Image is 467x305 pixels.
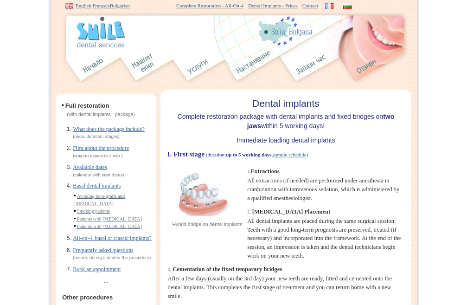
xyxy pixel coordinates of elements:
[252,208,330,215] font: [MEDICAL_DATA] Placement
[73,266,121,273] a: Book an appointment
[294,48,330,83] img: appointment_bg.jpg
[110,3,130,8] a: Bulgarian
[92,3,109,8] a: Français
[168,267,172,272] font: 3.
[74,225,76,228] img: dot.gif
[261,122,325,130] font: within 5 working days!
[73,235,152,241] a: All-on-4, basal or classic implants?
[161,48,183,83] img: 3.jpg
[77,208,110,214] a: Smoking patients
[343,3,352,9] img: EN
[73,255,151,260] font: (before, during and after the procedure)
[183,61,213,68] a: Dental implants with fixed dentures, prices and stages of treatment
[350,61,408,68] a: Patient reviews
[59,48,81,83] img: 1.jpg
[73,164,107,170] a: Available dates
[127,48,161,83] img: team_bg.jpg
[234,61,275,68] a: Accommodation in Sofia
[252,98,320,109] font: Dental implants
[247,209,251,214] font: 2.
[73,172,124,177] font: (calendar with start dates)
[76,3,91,8] a: English
[77,216,142,221] a: Patients with [MEDICAL_DATA]
[62,294,113,301] font: Other procedures
[272,152,273,157] font: ,
[234,48,275,83] img: accommodation_bg.jpg
[73,126,145,132] a: What does the package include?
[76,16,126,48] img: logo.gif
[247,218,401,260] font: All dental implants are placed during the same surgical session. Teeth with a good long-term prog...
[167,150,205,158] font: I. First stage
[74,194,125,206] a: Avoiding bone grafts and [MEDICAL_DATA]
[248,3,298,8] a: Dental Implants - Prices
[169,158,238,220] img: Hybrid bridge on dental implants
[275,48,294,83] img: 5.jpg
[74,218,76,221] img: dot.gif
[73,247,134,253] a: Frequently asked questions
[251,168,280,175] font: Extractions
[350,48,408,83] img: testimonials_bg.jpg
[178,113,384,120] font: Complete restoration package with dental implants and fixed bridges on
[173,266,282,273] font: Cementation of the fixed temporary bridges
[73,182,121,189] a: Basal dental implants
[247,169,251,174] font: 1.
[73,134,120,139] font: (price, duration, stages)
[65,102,109,109] font: Full restoration
[247,177,399,201] font: All extractions (if needed) are performed under anesthesia in combination with intravenous sedati...
[168,275,392,299] font: After a few days (usually on the 3rd day) your new teeth are ready, fitted and cemented onto the ...
[307,152,308,157] font: )
[302,3,318,8] a: Contact
[81,61,107,68] a: Dental Implant Clinic - Smile Dental Services
[74,195,76,198] img: dot.gif
[173,221,243,227] font: Hybrid bridge on dental implants
[237,136,335,144] font: Immediate loading dental implants
[247,113,395,130] font: two jaws
[226,152,271,157] font: up to 5 working days
[77,224,142,229] a: Patients with [MEDICAL_DATA]
[183,48,213,83] img: offer_bg.jpg
[65,3,73,9] img: EN
[127,61,161,68] a: Our team
[176,3,243,8] a: Complete Restoration - All-On-4
[294,61,330,68] a: Contact the clinic
[104,278,109,284] font: ...
[325,3,333,9] img: FR
[206,152,226,157] font: (duration:
[107,48,127,83] img: 2.jpg
[81,48,107,83] img: home_bg.jpg
[67,112,135,117] font: (with dental implants - package)
[330,48,350,83] img: 6.jpg
[62,104,64,107] img: dot.gif
[73,153,122,158] font: (what to expect in 3 min.)
[273,152,306,157] a: sample schedule
[73,145,129,151] a: Film about the procedure
[213,48,234,83] img: 4.jpg
[74,210,76,213] img: dot.gif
